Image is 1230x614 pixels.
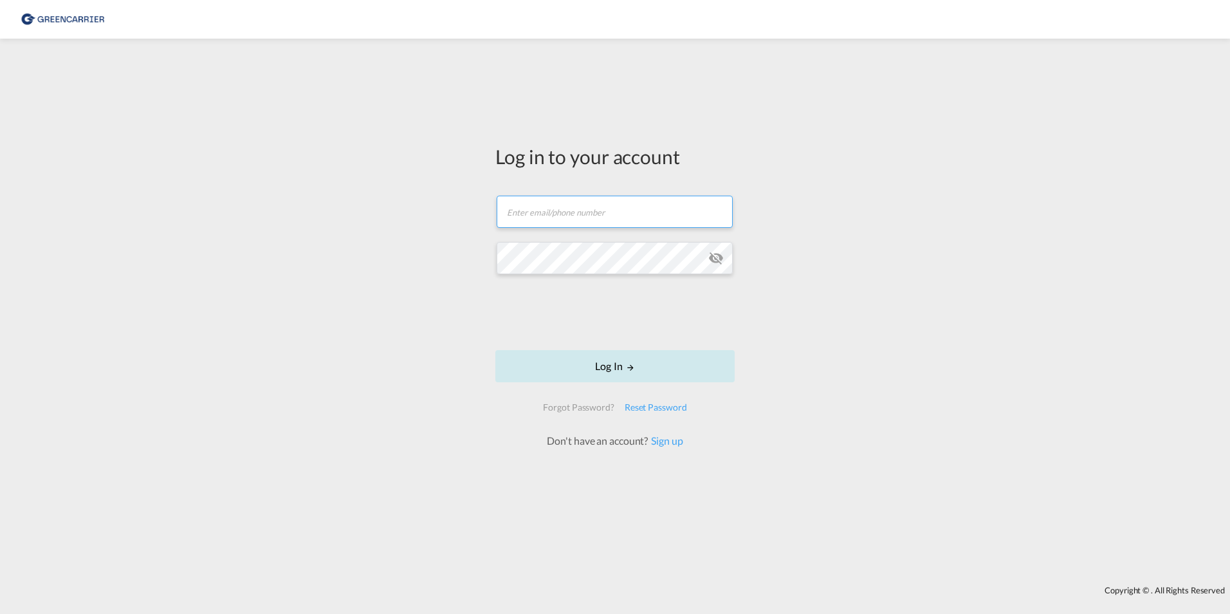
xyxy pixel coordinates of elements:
[708,250,724,266] md-icon: icon-eye-off
[497,196,733,228] input: Enter email/phone number
[538,396,619,419] div: Forgot Password?
[495,350,735,382] button: LOGIN
[19,5,106,34] img: 8cf206808afe11efa76fcd1e3d746489.png
[517,287,713,337] iframe: reCAPTCHA
[648,434,683,447] a: Sign up
[495,143,735,170] div: Log in to your account
[620,396,692,419] div: Reset Password
[533,434,697,448] div: Don't have an account?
